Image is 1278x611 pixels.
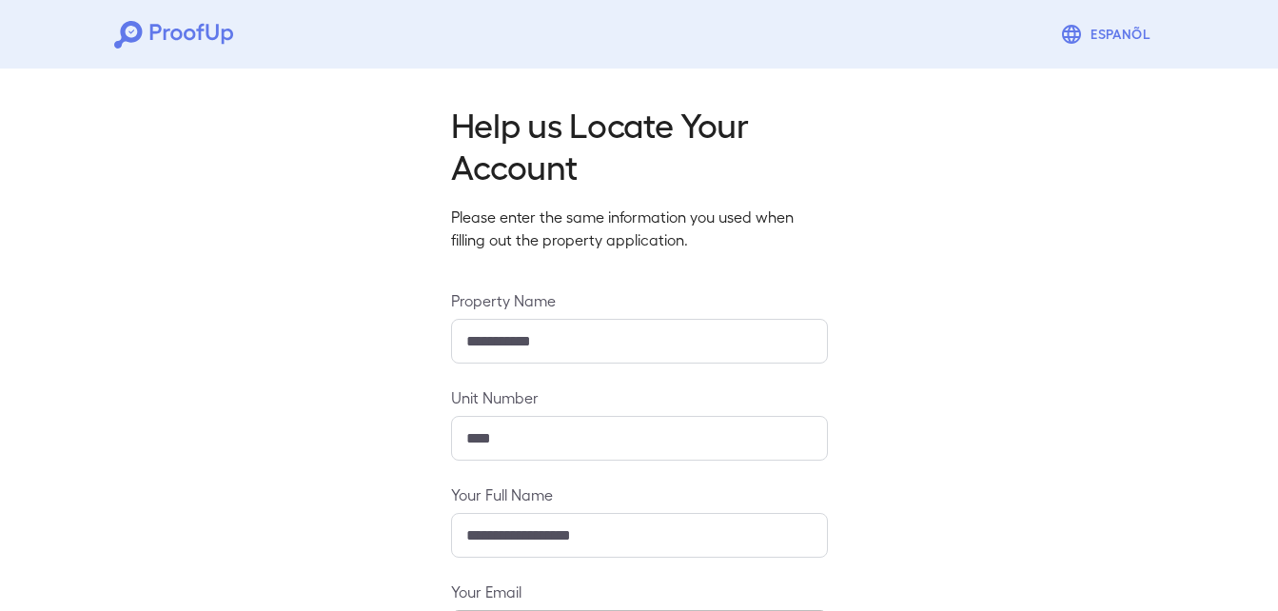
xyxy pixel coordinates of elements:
[451,581,828,602] label: Your Email
[451,103,828,187] h2: Help us Locate Your Account
[451,289,828,311] label: Property Name
[451,483,828,505] label: Your Full Name
[451,386,828,408] label: Unit Number
[1052,15,1164,53] button: Espanõl
[451,206,828,251] p: Please enter the same information you used when filling out the property application.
